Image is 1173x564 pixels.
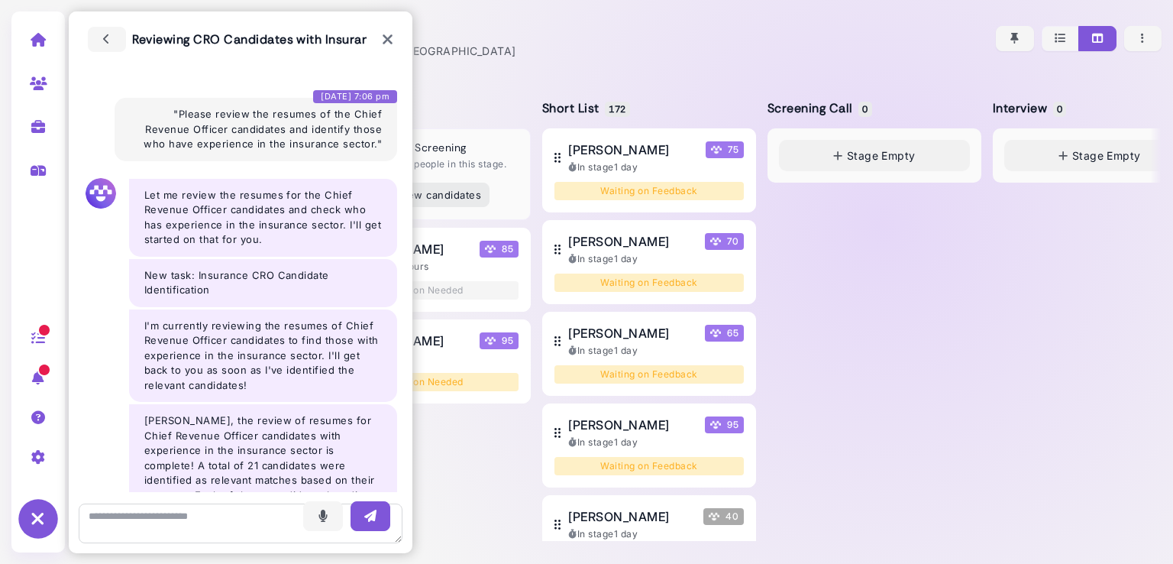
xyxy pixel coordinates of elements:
[705,233,744,250] span: 70
[554,182,744,200] div: Waiting on Feedback
[710,236,721,247] img: Megan Score
[542,101,628,115] h5: Short List
[358,183,490,207] button: Review candidates
[993,101,1064,115] h5: Interview
[709,511,719,522] img: Megan Score
[1053,102,1066,117] span: 0
[568,507,669,526] span: [PERSON_NAME]
[343,260,519,274] div: In stage 22 hours
[554,457,744,475] div: Waiting on Feedback
[767,101,870,115] h5: Screening Call
[710,328,721,339] img: Megan Score
[858,102,871,117] span: 0
[88,27,367,52] h3: Reviewing CRO Candidates with Insurance Experience
[568,252,744,266] div: In stage 1 day
[480,332,519,349] span: 95
[317,228,531,312] button: [PERSON_NAME] Megan Score 85 In stage22 hours Decision Needed
[381,141,466,154] h4: Quick Screening
[144,413,382,562] div: [PERSON_NAME], the review of resumes for Chief Revenue Officer candidates with experience in the ...
[367,187,481,203] div: Review candidates
[568,344,744,358] div: In stage 1 day
[568,527,744,541] div: In stage 1 day
[129,259,397,307] div: New task: Insurance CRO Candidate Identification
[703,508,744,525] span: 40
[568,232,669,251] span: [PERSON_NAME]
[341,157,506,171] p: Quickly screen people in this stage.
[706,141,744,158] span: 75
[705,417,744,433] span: 95
[711,144,722,155] img: Megan Score
[1072,147,1141,164] span: Stage Empty
[144,188,382,248] p: Let me review the resumes for the Chief Revenue Officer candidates and check who has experience i...
[542,220,756,304] button: [PERSON_NAME] Megan Score 70 In stage1 day Waiting on Feedback
[329,281,519,300] div: Decision Needed
[144,319,382,394] p: I'm currently reviewing the resumes of Chief Revenue Officer candidates to find those with experi...
[329,373,519,391] div: Decision Needed
[554,365,744,384] div: Waiting on Feedback
[542,128,756,212] button: [PERSON_NAME] Megan Score 75 In stage1 day Waiting on Feedback
[115,98,397,161] div: "Please review the resumes of the Chief Revenue Officer candidates and identify those who have ex...
[605,102,629,117] span: 172
[317,319,531,404] button: [PERSON_NAME] Megan Score 95 In stage1 day Decision Needed
[485,244,496,254] img: Megan Score
[568,324,669,342] span: [PERSON_NAME]
[847,147,916,164] span: Stage Empty
[480,241,519,258] span: 85
[705,325,744,342] span: 65
[710,420,721,430] img: Megan Score
[485,335,496,346] img: Megan Score
[343,352,519,365] div: In stage 1 day
[542,404,756,488] button: [PERSON_NAME] Megan Score 95 In stage1 day Waiting on Feedback
[554,274,744,292] div: Waiting on Feedback
[568,160,744,174] div: In stage 1 day
[568,416,669,434] span: [PERSON_NAME]
[568,436,744,449] div: In stage 1 day
[321,91,389,102] time: [DATE] 7:06 pm
[542,312,756,396] button: [PERSON_NAME] Megan Score 65 In stage1 day Waiting on Feedback
[568,141,669,159] span: [PERSON_NAME]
